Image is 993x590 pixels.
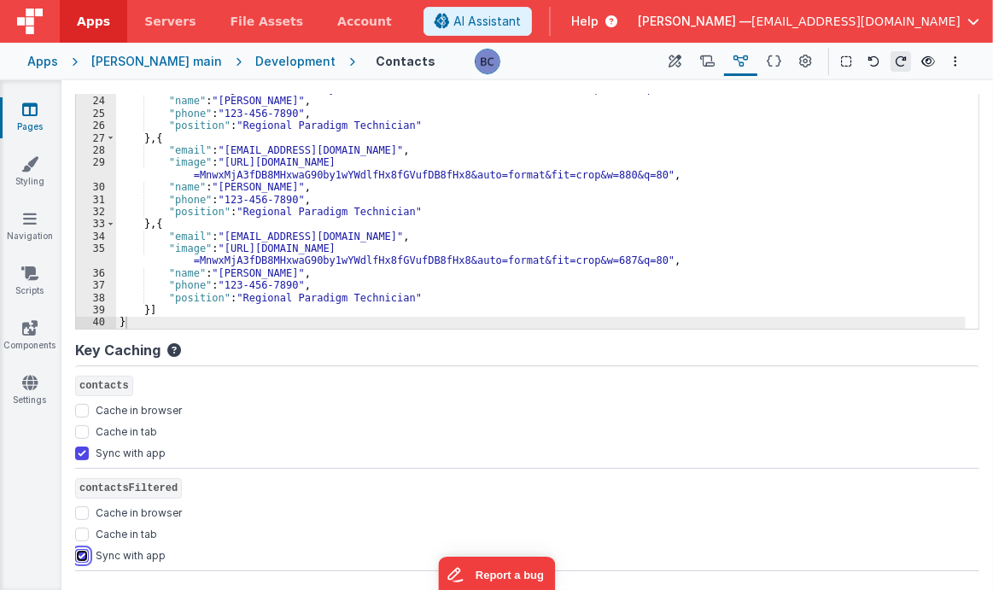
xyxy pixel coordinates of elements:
div: 26 [76,120,116,131]
span: [EMAIL_ADDRESS][DOMAIN_NAME] [751,13,961,30]
div: 29 [76,156,116,181]
div: 33 [76,218,116,230]
span: AI Assistant [453,13,521,30]
label: Cache in tab [96,422,157,439]
div: 36 [76,267,116,279]
h4: Contacts [376,55,435,67]
h4: Key Caching [75,343,161,359]
div: 27 [76,132,116,144]
div: 40 [76,316,116,328]
div: 31 [76,194,116,206]
div: [PERSON_NAME] main [91,53,222,70]
img: 178831b925e1d191091bdd3f12a9f5dd [476,50,499,73]
button: Options [945,51,966,72]
span: File Assets [231,13,304,30]
div: 30 [76,181,116,193]
span: Help [571,13,599,30]
button: AI Assistant [423,7,532,36]
div: 34 [76,231,116,242]
div: 37 [76,279,116,291]
div: 24 [76,95,116,107]
span: contactsFiltered [75,478,182,499]
div: 38 [76,292,116,304]
span: Apps [77,13,110,30]
div: 39 [76,304,116,316]
span: contacts [75,376,133,396]
label: Sync with app [96,546,166,563]
div: 28 [76,144,116,156]
span: Servers [144,13,196,30]
label: Sync with app [96,443,166,460]
div: Development [255,53,336,70]
label: Cache in browser [96,400,182,418]
button: [PERSON_NAME] — [EMAIL_ADDRESS][DOMAIN_NAME] [638,13,979,30]
div: Apps [27,53,58,70]
div: 32 [76,206,116,218]
div: 35 [76,242,116,267]
label: Cache in browser [96,503,182,520]
div: 25 [76,108,116,120]
span: [PERSON_NAME] — [638,13,751,30]
label: Cache in tab [96,524,157,541]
